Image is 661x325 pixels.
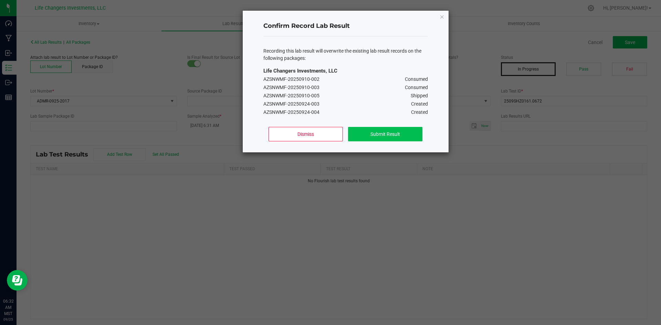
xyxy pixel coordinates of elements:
span: AZSNWMF-20250910-003 [263,84,319,91]
span: AZSNWMF-20250924-004 [263,109,319,116]
span: AZSNWMF-20250924-003 [263,100,319,108]
div: Recording this lab result will overwrite the existing lab result records on the following packages: [263,47,428,62]
span: Life Changers Investments, LLC [263,67,337,75]
span: Created [411,109,428,116]
span: AZSNWMF-20250910-005 [263,92,319,99]
button: Dismiss [269,127,343,141]
iframe: Resource center [7,270,28,291]
span: Consumed [405,76,428,83]
span: Consumed [405,84,428,91]
h4: Confirm Record Lab Result [263,22,428,31]
button: Submit Result [348,127,422,141]
span: Created [411,100,428,108]
button: Close [440,12,444,21]
span: AZSNWMF-20250910-002 [263,76,319,83]
span: Shipped [411,92,428,99]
